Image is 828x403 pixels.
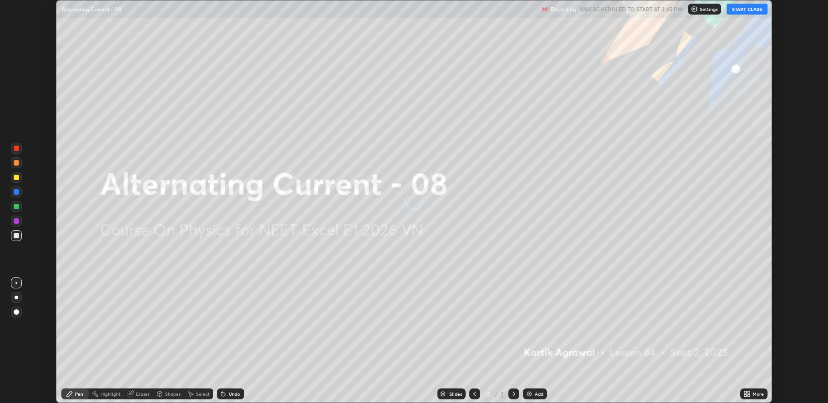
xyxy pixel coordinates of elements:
img: class-settings-icons [691,5,698,13]
img: add-slide-button [526,390,533,398]
p: Alternating Current - 08 [61,5,121,13]
button: START CLASS [727,4,768,15]
div: Pen [75,392,83,396]
div: Select [196,392,210,396]
p: Recording [551,6,576,13]
div: Highlight [100,392,120,396]
div: Undo [229,392,240,396]
div: 2 [484,391,493,397]
div: Slides [449,392,462,396]
div: Shapes [165,392,181,396]
h5: WAS SCHEDULED TO START AT 3:45 PM [580,5,682,13]
div: 2 [499,390,505,398]
div: / [495,391,497,397]
p: Settings [700,7,718,11]
div: More [753,392,764,396]
div: Eraser [136,392,150,396]
img: recording.375f2c34.svg [542,5,549,13]
div: Add [535,392,543,396]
